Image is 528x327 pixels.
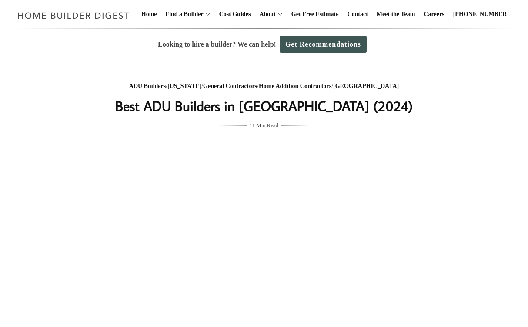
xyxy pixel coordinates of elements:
a: Cost Guides [216,0,254,28]
a: [PHONE_NUMBER] [450,0,512,28]
a: About [256,0,275,28]
h1: Best ADU Builders in [GEOGRAPHIC_DATA] (2024) [90,95,438,116]
div: / / / / [90,81,438,92]
a: Home Addition Contractors [259,83,331,89]
a: Meet the Team [373,0,419,28]
a: Get Free Estimate [288,0,342,28]
a: Find a Builder [162,0,204,28]
a: General Contractors [203,83,257,89]
a: [US_STATE] [167,83,201,89]
a: ADU Builders [129,83,166,89]
a: Contact [344,0,371,28]
a: Home [138,0,160,28]
a: Careers [421,0,448,28]
span: 11 Min Read [250,121,278,130]
a: [GEOGRAPHIC_DATA] [333,83,399,89]
img: Home Builder Digest [14,7,134,24]
a: Get Recommendations [280,36,367,53]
